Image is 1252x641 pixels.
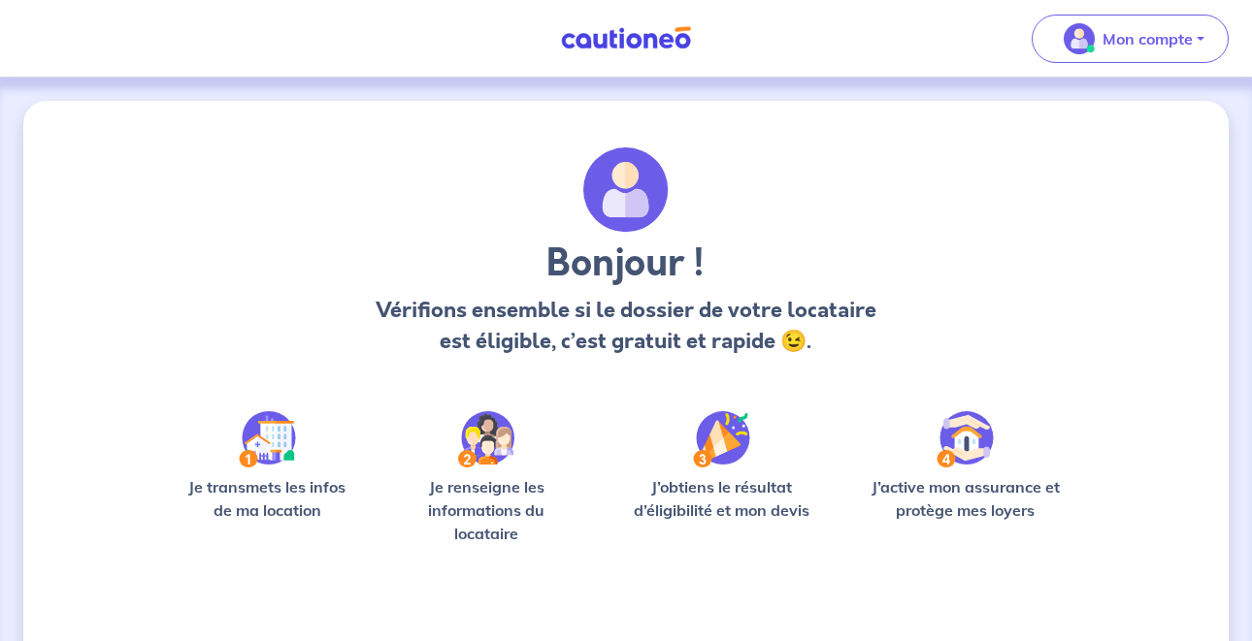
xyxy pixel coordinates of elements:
[179,475,356,522] p: Je transmets les infos de ma location
[458,411,514,467] img: /static/c0a346edaed446bb123850d2d04ad552/Step-2.svg
[239,411,296,467] img: /static/90a569abe86eec82015bcaae536bd8e6/Step-1.svg
[857,475,1073,522] p: J’active mon assurance et protège mes loyers
[370,240,881,287] h3: Bonjour !
[553,26,699,50] img: Cautioneo
[1064,23,1095,54] img: illu_account_valid_menu.svg
[370,295,881,357] p: Vérifions ensemble si le dossier de votre locataire est éligible, c’est gratuit et rapide 😉.
[1032,15,1229,63] button: illu_account_valid_menu.svgMon compte
[387,475,586,545] p: Je renseigne les informations du locataire
[617,475,827,522] p: J’obtiens le résultat d’éligibilité et mon devis
[693,411,750,467] img: /static/f3e743aab9439237c3e2196e4328bba9/Step-3.svg
[937,411,994,467] img: /static/bfff1cf634d835d9112899e6a3df1a5d/Step-4.svg
[583,147,669,233] img: archivate
[1103,27,1193,50] p: Mon compte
